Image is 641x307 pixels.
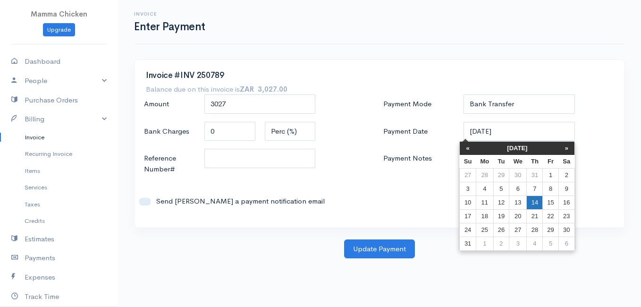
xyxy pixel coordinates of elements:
[509,155,527,169] th: We
[509,168,527,182] td: 30
[509,223,527,237] td: 27
[344,239,415,259] button: Update Payment
[527,155,543,169] th: Th
[476,168,493,182] td: 28
[460,237,476,250] td: 31
[134,21,205,33] h1: Enter Payment
[476,182,493,196] td: 4
[139,122,200,141] label: Bank Charges
[460,168,476,182] td: 27
[543,155,558,169] th: Fr
[527,209,543,223] td: 21
[558,168,574,182] td: 2
[476,209,493,223] td: 18
[146,85,287,94] h7: Balance due on this invoice is
[543,168,558,182] td: 1
[379,122,459,141] label: Payment Date
[543,182,558,196] td: 8
[527,182,543,196] td: 7
[493,209,509,223] td: 19
[476,155,493,169] th: Mo
[460,196,476,209] td: 10
[543,223,558,237] td: 29
[493,168,509,182] td: 29
[379,94,459,114] label: Payment Mode
[543,196,558,209] td: 15
[558,237,574,250] td: 6
[558,223,574,237] td: 30
[493,155,509,169] th: Tu
[543,209,558,223] td: 22
[476,142,558,155] th: [DATE]
[527,168,543,182] td: 31
[146,71,613,80] h3: Invoice #INV 250789
[509,196,527,209] td: 13
[379,149,459,178] label: Payment Notes
[527,196,543,209] td: 14
[558,142,574,155] th: »
[476,223,493,237] td: 25
[240,85,287,94] strong: ZAR 3,027.00
[151,196,371,207] label: Send [PERSON_NAME] a payment notification email
[31,9,87,18] span: Mamma Chicken
[493,182,509,196] td: 5
[527,223,543,237] td: 28
[558,196,574,209] td: 16
[509,237,527,250] td: 3
[543,237,558,250] td: 5
[134,11,205,17] h6: Invoice
[460,155,476,169] th: Su
[139,94,200,114] label: Amount
[527,237,543,250] td: 4
[139,149,200,179] label: Reference Number#
[558,155,574,169] th: Sa
[460,223,476,237] td: 24
[558,209,574,223] td: 23
[460,209,476,223] td: 17
[460,142,476,155] th: «
[493,223,509,237] td: 26
[493,237,509,250] td: 2
[460,182,476,196] td: 3
[493,196,509,209] td: 12
[476,196,493,209] td: 11
[509,182,527,196] td: 6
[476,237,493,250] td: 1
[558,182,574,196] td: 9
[43,23,75,37] a: Upgrade
[509,209,527,223] td: 20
